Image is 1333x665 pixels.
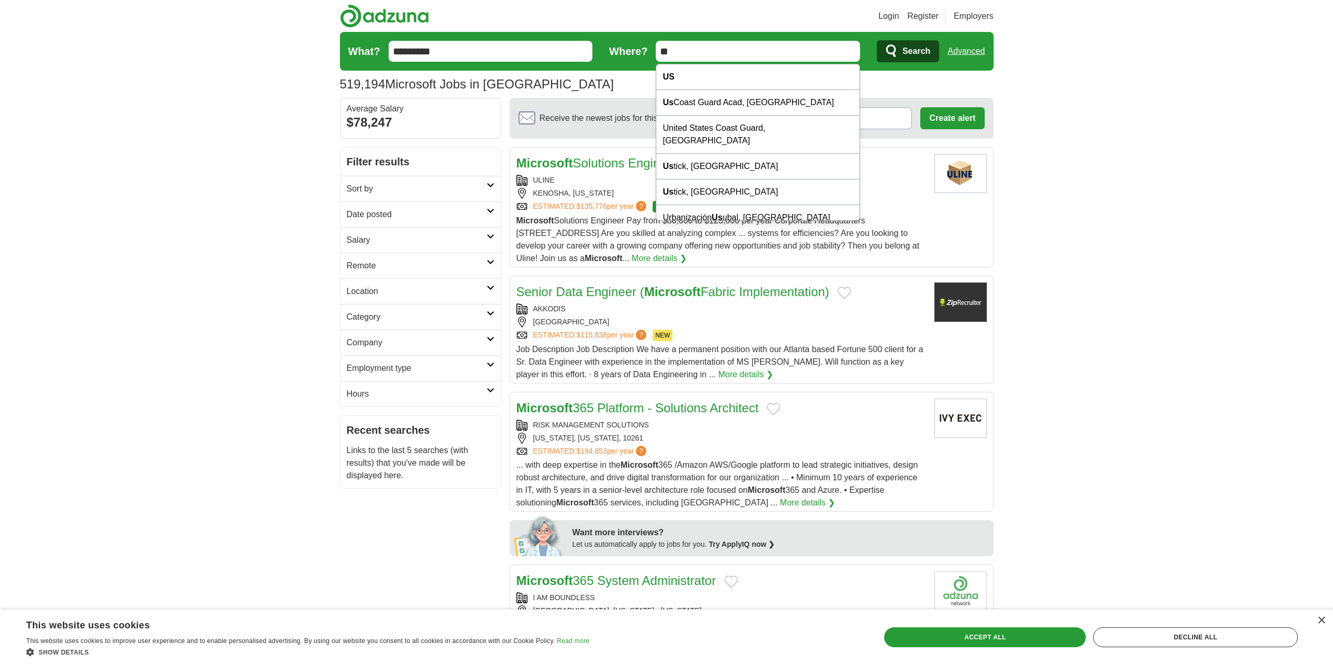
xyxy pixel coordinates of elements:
[347,336,487,349] h2: Company
[656,205,860,231] div: Urbanización ubal, [GEOGRAPHIC_DATA]
[348,43,380,59] label: What?
[533,446,649,457] a: ESTIMATED:$194,853per year?
[340,355,501,381] a: Employment type
[556,498,594,507] strong: Microsoft
[516,216,554,225] strong: Microsoft
[39,649,89,656] span: Show details
[516,592,926,603] div: I AM BOUNDLESS
[712,213,722,222] strong: Us
[884,627,1086,647] div: Accept all
[663,162,673,171] strong: Us
[656,90,860,116] div: Coast Guard Acad, [GEOGRAPHIC_DATA]
[533,201,649,212] a: ESTIMATED:$135,776per year?
[934,399,987,438] img: Company logo
[948,41,985,62] a: Advanced
[748,486,786,494] strong: Microsoft
[533,176,555,184] a: ULINE
[636,201,646,211] span: ?
[340,4,429,28] img: Adzuna logo
[576,331,607,339] span: $115,838
[516,460,918,507] span: ... with deep expertise in the 365 /Amazon AWS/Google platform to lead strategic initiatives, des...
[516,188,926,199] div: KENOSHA, [US_STATE]
[347,285,487,298] h2: Location
[663,98,673,107] strong: Us
[780,497,835,509] a: More details ❯
[347,311,487,323] h2: Category
[26,637,555,645] span: This website uses cookies to improve user experience and to enable personalised advertising. By u...
[340,330,501,355] a: Company
[347,444,494,482] p: Links to the last 5 searches (with results) that you've made will be displayed here.
[539,112,719,125] span: Receive the newest jobs for this search :
[656,179,860,205] div: tick, [GEOGRAPHIC_DATA]
[347,422,494,438] h2: Recent searches
[585,254,622,263] strong: Microsoft
[340,75,385,94] span: 519,194
[632,252,687,265] a: More details ❯
[557,637,589,645] a: Read more, opens a new window
[1317,617,1325,625] div: Close
[347,183,487,195] h2: Sort by
[340,381,501,407] a: Hours
[347,388,487,400] h2: Hours
[663,72,674,81] strong: US
[340,278,501,304] a: Location
[347,234,487,246] h2: Salary
[340,176,501,201] a: Sort by
[340,77,614,91] h1: Microsoft Jobs in [GEOGRAPHIC_DATA]
[576,447,607,455] span: $194,853
[653,201,694,212] span: TOP MATCH
[636,330,646,340] span: ?
[516,605,926,616] div: [GEOGRAPHIC_DATA], [US_STATE] - [US_STATE]
[656,116,860,154] div: United States Coast Guard, [GEOGRAPHIC_DATA]
[533,330,649,341] a: ESTIMATED:$115,838per year?
[934,283,987,322] img: Company logo
[516,401,573,415] strong: Microsoft
[347,105,494,113] div: Average Salary
[838,287,851,299] button: Add to favorite jobs
[934,154,987,193] img: Uline logo
[514,514,565,556] img: apply-iq-scientist.png
[26,647,589,657] div: Show details
[340,227,501,253] a: Salary
[516,420,926,431] div: RISK MANAGEMENT SOLUTIONS
[653,330,673,341] span: NEW
[347,208,487,221] h2: Date posted
[767,403,780,415] button: Add to favorite jobs
[709,540,775,548] a: Try ApplyIQ now ❯
[26,616,563,632] div: This website uses cookies
[516,285,830,299] a: Senior Data Engineer (MicrosoftFabric Implementation)
[954,10,994,22] a: Employers
[877,40,939,62] button: Search
[718,368,773,381] a: More details ❯
[902,41,930,62] span: Search
[347,362,487,375] h2: Employment type
[340,253,501,278] a: Remote
[1093,627,1298,647] div: Decline all
[644,285,701,299] strong: Microsoft
[516,433,926,444] div: [US_STATE], [US_STATE], 10261
[516,303,926,314] div: AKKODIS
[516,216,920,263] span: Solutions Engineer Pay from $80,000 to $123,000 per year Corporate Headquarters [STREET_ADDRESS] ...
[516,156,573,170] strong: Microsoft
[663,187,673,196] strong: Us
[516,345,923,379] span: Job Description Job Description We have a permanent position with our Atlanta based Fortune 500 c...
[347,113,494,132] div: $78,247
[340,148,501,176] h2: Filter results
[340,304,501,330] a: Category
[516,401,759,415] a: Microsoft365 Platform - Solutions Architect
[656,154,860,179] div: tick, [GEOGRAPHIC_DATA]
[636,446,646,456] span: ?
[920,107,984,129] button: Create alert
[347,260,487,272] h2: Remote
[878,10,899,22] a: Login
[724,576,738,588] button: Add to favorite jobs
[609,43,647,59] label: Where?
[907,10,939,22] a: Register
[576,202,607,210] span: $135,776
[934,571,987,611] img: Company logo
[340,201,501,227] a: Date posted
[516,317,926,328] div: [GEOGRAPHIC_DATA]
[572,539,987,550] div: Let us automatically apply to jobs for you.
[621,460,658,469] strong: Microsoft
[516,573,573,588] strong: Microsoft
